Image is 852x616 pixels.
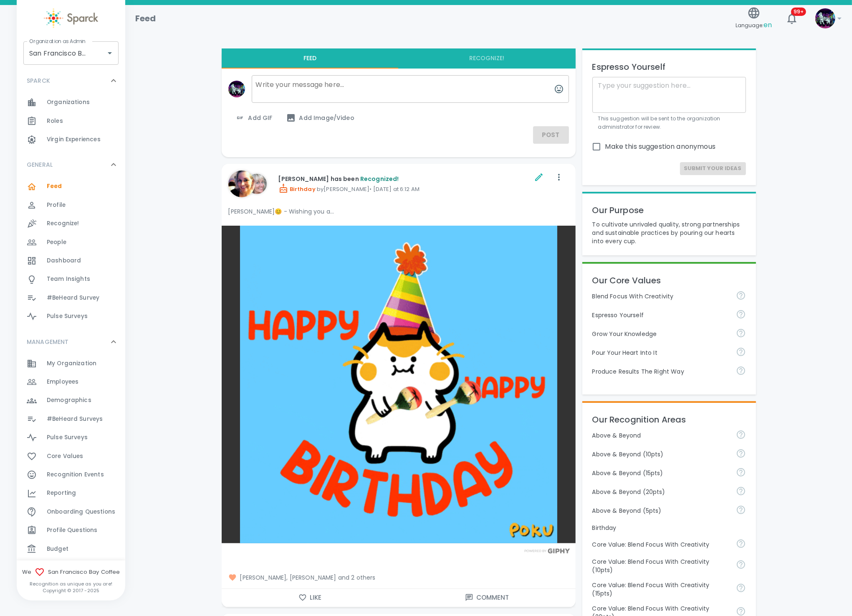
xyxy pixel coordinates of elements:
[17,177,125,329] div: GENERAL
[736,328,746,338] svg: Follow your curiosity and learn together
[47,433,88,442] span: Pulse Surveys
[27,160,53,169] p: GENERAL
[17,540,125,558] div: Budget
[17,354,125,373] a: My Organization
[47,275,90,283] span: Team Insights
[736,560,746,570] svg: Achieve goals today and innovate for tomorrow
[399,589,576,606] button: Comment
[17,391,125,410] a: Demographics
[592,349,729,357] p: Pour Your Heart Into It
[17,503,125,521] div: Onboarding Questions
[235,113,273,123] span: Add GIF
[47,545,68,553] span: Budget
[592,367,729,376] p: Produce Results The Right Way
[815,8,835,28] img: Picture of Sparck
[27,76,50,85] p: SPARCK
[17,329,125,354] div: MANAGEMENT
[17,580,125,587] p: Recognition as unique as you are!
[29,38,86,45] label: Organization as Admin
[17,252,125,270] div: Dashboard
[17,93,125,112] a: Organizations
[47,135,101,144] span: Virgin Experiences
[592,540,729,549] p: Core Value: Blend Focus With Creativity
[17,152,125,177] div: GENERAL
[592,431,729,440] p: Above & Beyond
[736,20,772,31] span: Language:
[17,484,125,502] a: Reporting
[228,573,569,582] span: [PERSON_NAME], [PERSON_NAME] and 2 others
[17,112,125,130] div: Roles
[592,274,746,287] p: Our Core Values
[17,196,125,214] a: Profile
[592,311,729,319] p: Espresso Yourself
[736,290,746,300] svg: Achieve goals today and innovate for tomorrow
[47,359,96,368] span: My Organization
[592,488,729,496] p: Above & Beyond (20pts)
[278,175,532,183] p: [PERSON_NAME] has been
[592,557,729,574] p: Core Value: Blend Focus With Creativity (10pts)
[736,366,746,376] svg: Find success working together and doing the right thing
[47,257,81,265] span: Dashboard
[228,81,245,97] img: Picture of Sparck
[47,489,76,497] span: Reporting
[278,183,532,193] p: by [PERSON_NAME] • [DATE] at 6:12 AM
[222,589,399,606] button: Like
[104,47,116,59] button: Open
[736,430,746,440] svg: For going above and beyond!
[47,526,98,535] span: Profile Questions
[592,220,746,245] p: To cultivate unrivaled quality, strong partnerships and sustainable practices by pouring our hear...
[17,428,125,447] div: Pulse Surveys
[736,309,746,319] svg: Share your voice and your ideas
[592,581,729,598] p: Core Value: Blend Focus With Creativity (15pts)
[47,452,83,461] span: Core Values
[228,207,569,216] p: [PERSON_NAME]😊 - Wishing you a...
[17,373,125,391] a: Employees
[47,508,115,516] span: Onboarding Questions
[592,292,729,300] p: Blend Focus With Creativity
[47,378,78,386] span: Employees
[791,8,806,16] span: 99+
[592,413,746,426] p: Our Recognition Areas
[17,214,125,233] a: Recognize!
[17,270,125,288] a: Team Insights
[592,330,729,338] p: Grow Your Knowledge
[592,204,746,217] p: Our Purpose
[222,48,576,69] div: interaction tabs
[17,177,125,196] a: Feed
[736,583,746,593] svg: Achieve goals today and innovate for tomorrow
[17,307,125,326] a: Pulse Surveys
[17,289,125,307] div: #BeHeard Survey
[47,201,66,209] span: Profile
[47,182,62,191] span: Feed
[592,507,729,515] p: Above & Beyond (5pts)
[17,8,125,28] a: Sparck logo
[736,347,746,357] svg: Come to work to make a difference in your own way
[222,48,399,69] button: Feed
[17,567,125,577] span: We San Francisco Bay Coffee
[47,219,79,228] span: Recognize!
[782,8,802,28] button: 99+
[592,469,729,477] p: Above & Beyond (15pts)
[360,175,399,183] span: Recognized!
[286,113,354,123] span: Add Image/Video
[732,4,775,33] button: Language:en
[17,233,125,252] a: People
[17,466,125,484] a: Recognition Events
[17,447,125,466] a: Core Values
[44,8,98,28] img: Sparck logo
[47,396,91,405] span: Demographics
[522,548,572,554] img: Powered by GIPHY
[399,48,576,69] button: Recognize!
[17,130,125,149] a: Virgin Experiences
[17,587,125,594] p: Copyright © 2017 - 2025
[247,174,267,194] img: Picture of Linda Chock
